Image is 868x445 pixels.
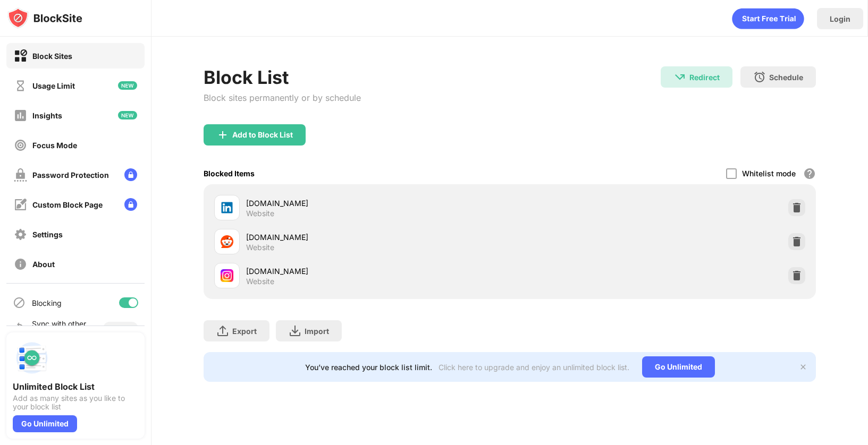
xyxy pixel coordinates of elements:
img: x-button.svg [799,363,807,371]
img: about-off.svg [14,258,27,271]
div: Blocking [32,298,62,307]
div: Custom Block Page [32,200,103,209]
img: password-protection-off.svg [14,168,27,182]
div: Go Unlimited [642,356,715,378]
div: [DOMAIN_NAME] [246,232,510,243]
div: [DOMAIN_NAME] [246,198,510,209]
div: About [32,260,55,269]
div: Insights [32,111,62,120]
img: settings-off.svg [14,228,27,241]
div: Block Sites [32,52,72,61]
div: Blocked Items [204,169,255,178]
img: customize-block-page-off.svg [14,198,27,211]
div: Add to Block List [232,131,293,139]
div: Settings [32,230,63,239]
div: Import [305,327,329,336]
div: Focus Mode [32,141,77,150]
div: Click here to upgrade and enjoy an unlimited block list. [439,363,629,372]
img: push-block-list.svg [13,339,51,377]
img: block-on.svg [14,49,27,63]
div: Password Protection [32,170,109,179]
img: favicons [221,235,233,248]
img: insights-off.svg [14,109,27,122]
div: Disabled [109,325,132,331]
img: new-icon.svg [118,81,137,90]
img: time-usage-off.svg [14,79,27,92]
img: focus-off.svg [14,139,27,152]
div: Whitelist mode [742,169,796,178]
img: logo-blocksite.svg [7,7,82,29]
img: blocking-icon.svg [13,296,26,309]
img: lock-menu.svg [124,168,137,181]
div: Sync with other devices [32,319,87,337]
img: new-icon.svg [118,111,137,119]
img: lock-menu.svg [124,198,137,211]
div: Website [246,277,274,286]
div: [DOMAIN_NAME] [246,266,510,277]
div: Add as many sites as you like to your block list [13,394,138,411]
div: Schedule [769,73,803,82]
div: Website [246,209,274,218]
img: favicons [221,201,233,214]
div: Unlimited Block List [13,381,138,392]
div: Block List [204,66,361,88]
div: Go Unlimited [13,415,77,432]
div: Redirect [689,73,720,82]
img: favicons [221,269,233,282]
div: Block sites permanently or by schedule [204,92,361,103]
img: sync-icon.svg [13,322,26,335]
div: Export [232,327,257,336]
div: Login [830,14,850,23]
div: You’ve reached your block list limit. [305,363,432,372]
div: Usage Limit [32,81,75,90]
div: animation [732,8,804,29]
div: Website [246,243,274,252]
